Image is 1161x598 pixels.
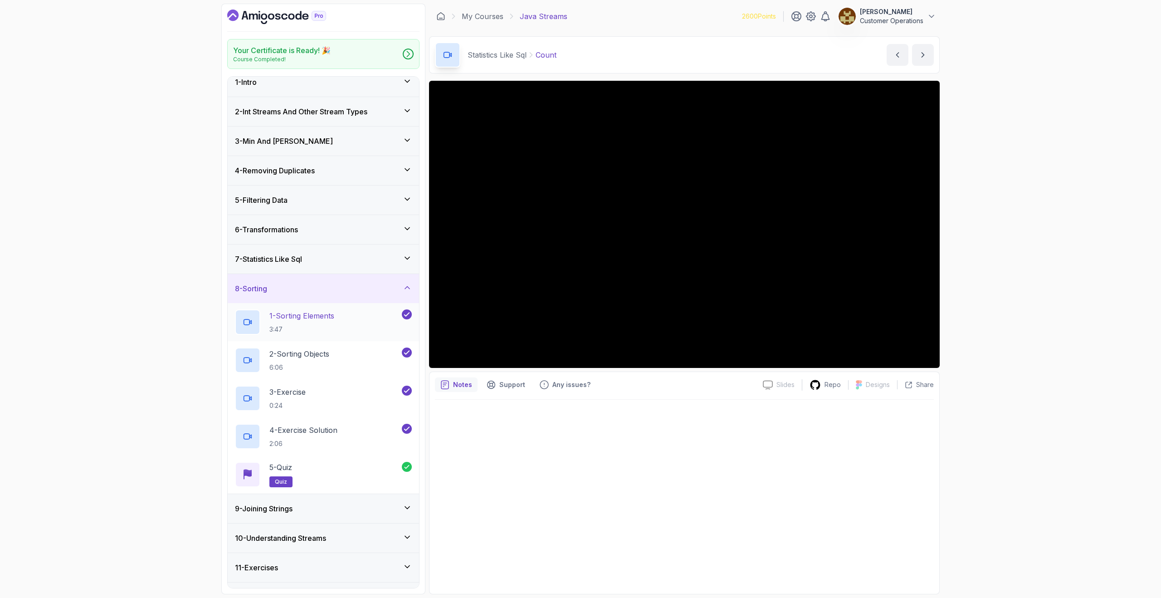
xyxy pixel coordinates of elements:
a: Dashboard [227,10,347,24]
button: 11-Exercises [228,553,419,582]
button: 9-Joining Strings [228,494,419,523]
p: 0:24 [269,401,306,410]
h3: 5 - Filtering Data [235,195,288,206]
p: Slides [776,380,795,389]
p: Designs [866,380,890,389]
button: 10-Understanding Streams [228,524,419,553]
a: Dashboard [436,12,445,21]
button: 2-Sorting Objects6:06 [235,348,412,373]
p: Customer Operations [860,16,923,25]
button: 3-Min And [PERSON_NAME] [228,127,419,156]
p: 4 - Exercise Solution [269,425,337,436]
button: user profile image[PERSON_NAME]Customer Operations [838,7,936,25]
button: 2-Int Streams And Other Stream Types [228,97,419,126]
p: 1 - Sorting Elements [269,310,334,321]
p: Course Completed! [233,56,331,63]
h3: 7 - Statistics Like Sql [235,254,302,265]
button: Feedback button [534,377,596,392]
h2: Your Certificate is Ready! 🎉 [233,45,331,56]
p: Statistics Like Sql [468,49,527,60]
p: Any issues? [552,380,590,389]
h3: 6 - Transformations [235,224,298,235]
button: 1-Sorting Elements3:47 [235,309,412,335]
h3: 3 - Min And [PERSON_NAME] [235,136,333,147]
a: Your Certificate is Ready! 🎉Course Completed! [227,39,420,69]
iframe: 1 - Count [429,81,940,368]
img: user profile image [839,8,856,25]
h3: 2 - Int Streams And Other Stream Types [235,106,367,117]
p: Notes [453,380,472,389]
button: 5-Filtering Data [228,186,419,215]
p: 2:06 [269,439,337,448]
a: My Courses [462,11,503,22]
p: 3 - Exercise [269,387,306,397]
button: 6-Transformations [228,215,419,244]
h3: 11 - Exercises [235,562,278,573]
p: 5 - Quiz [269,462,292,473]
p: Support [499,380,525,389]
button: Share [897,380,934,389]
h3: 8 - Sorting [235,283,267,294]
button: Support button [481,377,531,392]
h3: 10 - Understanding Streams [235,533,326,544]
h3: 1 - Intro [235,77,257,88]
p: 6:06 [269,363,329,372]
p: 2600 Points [742,12,776,21]
p: Share [916,380,934,389]
button: 3-Exercise0:24 [235,386,412,411]
button: notes button [435,377,478,392]
p: Repo [824,380,841,389]
p: Count [536,49,556,60]
button: next content [912,44,934,66]
button: previous content [887,44,908,66]
button: 1-Intro [228,68,419,97]
button: 5-Quizquiz [235,462,412,487]
p: [PERSON_NAME] [860,7,923,16]
button: 8-Sorting [228,274,419,303]
a: Repo [802,379,848,391]
h3: 9 - Joining Strings [235,503,293,514]
button: 4-Exercise Solution2:06 [235,424,412,449]
p: Java Streams [520,11,567,22]
p: 2 - Sorting Objects [269,348,329,359]
button: 4-Removing Duplicates [228,156,419,185]
button: 7-Statistics Like Sql [228,245,419,274]
h3: 4 - Removing Duplicates [235,165,315,176]
span: quiz [275,478,287,485]
p: 3:47 [269,325,334,334]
